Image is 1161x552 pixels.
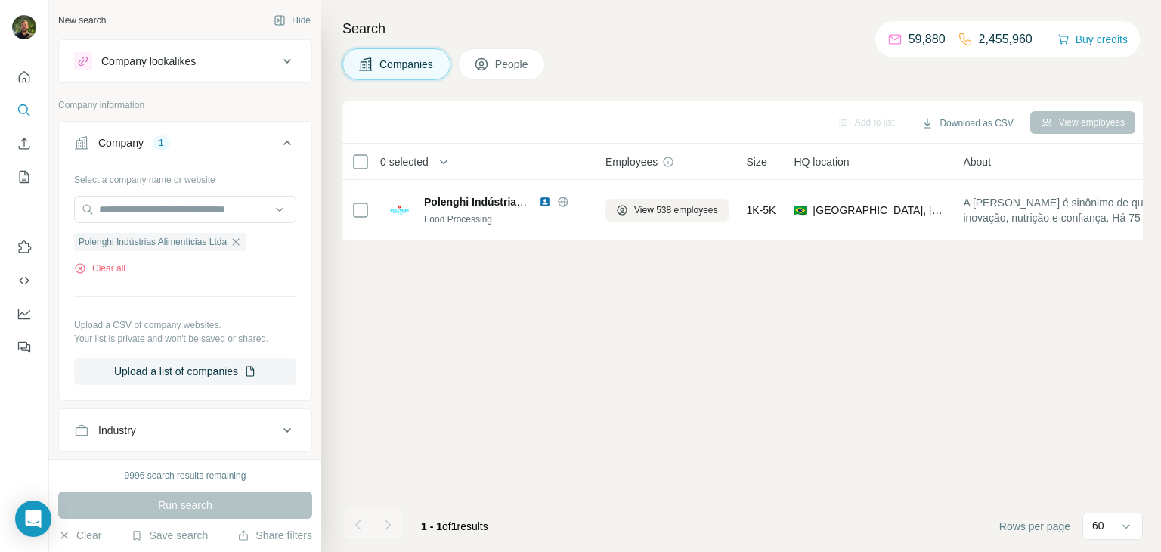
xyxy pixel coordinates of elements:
[125,469,246,482] div: 9996 search results remaining
[605,199,729,222] button: View 538 employees
[794,203,807,218] span: 🇧🇷
[909,30,946,48] p: 59,880
[12,333,36,361] button: Feedback
[12,300,36,327] button: Dashboard
[747,154,767,169] span: Size
[98,135,144,150] div: Company
[58,14,106,27] div: New search
[451,520,457,532] span: 1
[963,154,991,169] span: About
[263,9,321,32] button: Hide
[388,198,412,222] img: Logo of Polenghi Indústrias Alimentícias Ltda
[424,196,612,208] span: Polenghi Indústrias Alimentícias Ltda
[380,154,429,169] span: 0 selected
[1092,518,1104,533] p: 60
[237,528,312,543] button: Share filters
[58,98,312,112] p: Company information
[74,332,296,346] p: Your list is private and won't be saved or shared.
[495,57,530,72] span: People
[747,203,776,218] span: 1K-5K
[131,528,208,543] button: Save search
[442,520,451,532] span: of
[1057,29,1128,50] button: Buy credits
[74,262,125,275] button: Clear all
[74,318,296,332] p: Upload a CSV of company websites.
[421,520,442,532] span: 1 - 1
[379,57,435,72] span: Companies
[999,519,1070,534] span: Rows per page
[59,43,311,79] button: Company lookalikes
[979,30,1033,48] p: 2,455,960
[794,154,849,169] span: HQ location
[605,154,658,169] span: Employees
[12,267,36,294] button: Use Surfe API
[79,235,227,249] span: Polenghi Indústrias Alimentícias Ltda
[101,54,196,69] div: Company lookalikes
[813,203,945,218] span: [GEOGRAPHIC_DATA], [GEOGRAPHIC_DATA]
[12,97,36,124] button: Search
[12,163,36,191] button: My lists
[74,358,296,385] button: Upload a list of companies
[539,196,551,208] img: LinkedIn logo
[12,64,36,91] button: Quick start
[12,15,36,39] img: Avatar
[12,234,36,261] button: Use Surfe on LinkedIn
[15,501,51,537] div: Open Intercom Messenger
[12,130,36,157] button: Enrich CSV
[58,528,101,543] button: Clear
[424,212,587,226] div: Food Processing
[421,520,488,532] span: results
[59,125,311,167] button: Company1
[342,18,1143,39] h4: Search
[153,136,170,150] div: 1
[634,203,718,217] span: View 538 employees
[59,412,311,448] button: Industry
[98,423,136,438] div: Industry
[911,112,1023,135] button: Download as CSV
[74,167,296,187] div: Select a company name or website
